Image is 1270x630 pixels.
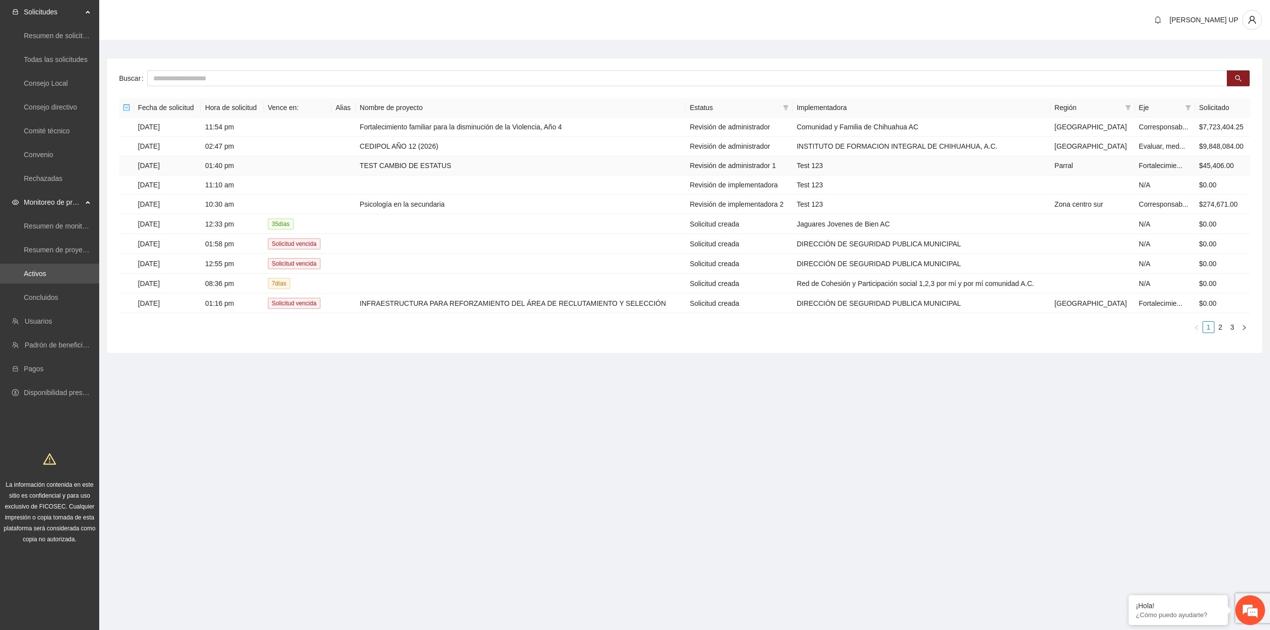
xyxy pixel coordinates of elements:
[268,298,320,309] span: Solicitud vencida
[1194,325,1200,331] span: left
[268,278,290,289] span: 7 día s
[1139,142,1185,150] span: Evaluar, med...
[1195,293,1250,313] td: $0.00
[686,137,793,156] td: Revisión de administrador
[686,195,793,214] td: Revisión de implementadora 2
[24,222,96,230] a: Resumen de monitoreo
[1235,75,1242,83] span: search
[1150,12,1166,28] button: bell
[686,234,793,254] td: Solicitud creada
[793,214,1051,234] td: Jaguares Jovenes de Bien AC
[201,175,263,195] td: 11:10 am
[1170,16,1238,24] span: [PERSON_NAME] UP
[24,246,130,254] a: Resumen de proyectos aprobados
[24,103,77,111] a: Consejo directivo
[793,293,1051,313] td: DIRECCIÓN DE SEGURIDAD PUBLICA MUNICIPAL
[686,214,793,234] td: Solicitud creada
[793,274,1051,293] td: Red de Cohesión y Participación social 1,2,3 por mí y por mí comunidad A.C.
[24,270,46,278] a: Activos
[134,195,201,214] td: [DATE]
[4,481,96,543] span: La información contenida en este sitio es confidencial y para uso exclusivo de FICOSEC. Cualquier...
[1195,175,1250,195] td: $0.00
[24,2,82,22] span: Solicitudes
[1195,156,1250,175] td: $45,406.00
[1185,105,1191,111] span: filter
[1214,321,1226,333] li: 2
[134,117,201,137] td: [DATE]
[793,117,1051,137] td: Comunidad y Familia de Chihuahua AC
[264,98,332,117] th: Vence en:
[1051,137,1135,156] td: [GEOGRAPHIC_DATA]
[1135,175,1195,195] td: N/A
[1195,274,1250,293] td: $0.00
[268,219,294,229] span: 35 día s
[201,137,263,156] td: 02:47 pm
[356,293,686,313] td: INFRAESTRUCTURA PARA REFORZAMIENTO DEL ÁREA DE RECLUTAMIENTO Y SELECCIÓN
[12,8,19,15] span: inbox
[5,271,189,305] textarea: Escriba su mensaje y pulse “Intro”
[24,365,44,373] a: Pagos
[24,151,53,159] a: Convenio
[134,156,201,175] td: [DATE]
[1203,321,1214,333] li: 1
[1243,15,1262,24] span: user
[24,32,135,40] a: Resumen de solicitudes por aprobar
[356,195,686,214] td: Psicología en la secundaria
[1135,274,1195,293] td: N/A
[12,199,19,206] span: eye
[1051,195,1135,214] td: Zona centro sur
[119,70,147,86] label: Buscar
[25,317,52,325] a: Usuarios
[1135,234,1195,254] td: N/A
[1051,117,1135,137] td: [GEOGRAPHIC_DATA]
[793,195,1051,214] td: Test 123
[25,341,98,349] a: Padrón de beneficiarios
[793,137,1051,156] td: INSTITUTO DE FORMACION INTEGRAL DE CHIHUAHUA, A.C.
[24,192,82,212] span: Monitoreo de proyectos
[1238,321,1250,333] button: right
[134,175,201,195] td: [DATE]
[1195,254,1250,274] td: $0.00
[793,156,1051,175] td: Test 123
[1139,162,1183,170] span: Fortalecimie...
[1203,322,1214,333] a: 1
[781,100,791,115] span: filter
[201,254,263,274] td: 12:55 pm
[201,195,263,214] td: 10:30 am
[686,175,793,195] td: Revisión de implementadora
[1195,234,1250,254] td: $0.00
[1139,299,1183,307] span: Fortalecimie...
[268,238,320,249] span: Solicitud vencida
[1123,100,1133,115] span: filter
[1241,325,1247,331] span: right
[690,102,779,113] span: Estatus
[1195,137,1250,156] td: $9,848,084.00
[686,117,793,137] td: Revisión de administrador
[1183,100,1193,115] span: filter
[1135,214,1195,234] td: N/A
[1227,322,1238,333] a: 3
[134,137,201,156] td: [DATE]
[793,254,1051,274] td: DIRECCIÓN DE SEGURIDAD PUBLICA MUNICIPAL
[356,156,686,175] td: TEST CAMBIO DE ESTATUS
[1051,156,1135,175] td: Parral
[201,117,263,137] td: 11:54 pm
[201,156,263,175] td: 01:40 pm
[268,258,320,269] span: Solicitud vencida
[134,274,201,293] td: [DATE]
[201,293,263,313] td: 01:16 pm
[134,254,201,274] td: [DATE]
[686,156,793,175] td: Revisión de administrador 1
[1125,105,1131,111] span: filter
[134,293,201,313] td: [DATE]
[331,98,356,117] th: Alias
[1150,16,1165,24] span: bell
[201,98,263,117] th: Hora de solicitud
[1191,321,1203,333] button: left
[1139,102,1181,113] span: Eje
[1238,321,1250,333] li: Next Page
[793,175,1051,195] td: Test 123
[1051,293,1135,313] td: [GEOGRAPHIC_DATA]
[686,274,793,293] td: Solicitud creada
[24,56,87,63] a: Todas las solicitudes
